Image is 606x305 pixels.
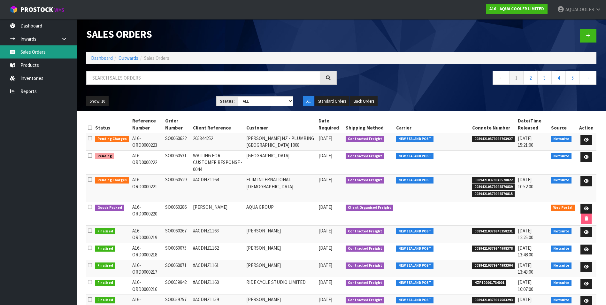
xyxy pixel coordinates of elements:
[164,243,191,260] td: SO0060075
[471,116,517,133] th: Connote Number
[164,225,191,243] td: SO0060267
[318,176,332,183] span: [DATE]
[131,116,164,133] th: Reference Number
[344,116,395,133] th: Shipping Method
[91,55,113,61] a: Dashboard
[551,262,571,269] span: Netsuite
[94,116,131,133] th: Status
[95,262,115,269] span: Finalised
[516,116,549,133] th: Date/Time Released
[551,280,571,286] span: Netsuite
[395,116,471,133] th: Carrier
[346,205,393,211] span: Client Organised Freight
[549,116,576,133] th: Source
[245,150,317,174] td: [GEOGRAPHIC_DATA]
[95,177,129,184] span: Pending Charges
[472,297,515,303] span: 00894210379942583293
[131,277,164,294] td: A16-ORD0000216
[509,71,524,85] a: 1
[318,152,332,159] span: [DATE]
[396,246,433,252] span: NEW ZEALAND POST
[317,116,344,133] th: Date Required
[131,225,164,243] td: A16-ORD0000219
[576,116,596,133] th: Action
[551,136,571,142] span: Netsuite
[489,6,544,12] strong: A16 - AQUA COOLER LIMITED
[54,7,64,13] small: WMS
[191,277,245,294] td: #ACDNZ1160
[350,96,378,106] button: Back Orders
[164,116,191,133] th: Order Number
[565,71,580,85] a: 5
[346,246,384,252] span: Contracted Freight
[346,297,384,303] span: Contracted Freight
[472,280,507,286] span: NZP100001734001
[346,177,384,184] span: Contracted Freight
[518,262,533,275] span: [DATE] 13:43:00
[245,225,317,243] td: [PERSON_NAME]
[523,71,538,85] a: 2
[245,202,317,225] td: AQUA GROUP
[318,228,332,234] span: [DATE]
[396,177,433,184] span: NEW ZEALAND POST
[346,153,384,160] span: Contracted Freight
[551,177,571,184] span: Netsuite
[191,175,245,202] td: #ACDNZ1164
[318,279,332,285] span: [DATE]
[245,175,317,202] td: ELIM INTERNATIONAL [DEMOGRAPHIC_DATA]
[191,260,245,277] td: #ACDNZ1161
[518,279,533,292] span: [DATE] 10:07:00
[518,245,533,258] span: [DATE] 13:48:00
[164,133,191,150] td: SO0060622
[346,136,384,142] span: Contracted Freight
[346,280,384,286] span: Contracted Freight
[472,228,515,235] span: 00894210379946358231
[131,175,164,202] td: A16-ORD0000221
[131,150,164,174] td: A16-ORD0000222
[396,136,433,142] span: NEW ZEALAND POST
[315,96,349,106] button: Standard Orders
[346,262,384,269] span: Contracted Freight
[551,297,571,303] span: Netsuite
[164,260,191,277] td: SO0060071
[119,55,138,61] a: Outwards
[95,205,124,211] span: Goods Packed
[318,204,332,210] span: [DATE]
[191,116,245,133] th: Client Reference
[551,228,571,235] span: Netsuite
[318,135,332,141] span: [DATE]
[245,133,317,150] td: [PERSON_NAME] NZ - PLUMBING [GEOGRAPHIC_DATA] 1008
[191,133,245,150] td: 205344252
[493,71,510,85] a: ←
[131,202,164,225] td: A16-ORD0000220
[95,297,115,303] span: Finalised
[245,243,317,260] td: [PERSON_NAME]
[86,29,337,40] h1: Sales Orders
[518,135,533,148] span: [DATE] 15:21:00
[518,228,533,240] span: [DATE] 12:25:00
[472,184,515,190] span: 00894210379948570839
[472,177,515,184] span: 00894210379948570822
[164,277,191,294] td: SO0059942
[95,280,115,286] span: Finalised
[472,191,515,197] span: 00894210379948570815
[318,262,332,268] span: [DATE]
[579,71,596,85] a: →
[86,71,320,85] input: Search sales orders
[245,116,317,133] th: Customer
[551,205,575,211] span: Web Portal
[346,228,384,235] span: Contracted Freight
[191,225,245,243] td: #ACDNZ1163
[20,5,53,14] span: ProStock
[131,243,164,260] td: A16-ORD0000218
[472,246,515,252] span: 00894210379944998378
[472,136,515,142] span: 00894210379948763927
[396,280,433,286] span: NEW ZEALAND POST
[396,228,433,235] span: NEW ZEALAND POST
[551,246,571,252] span: Netsuite
[537,71,552,85] a: 3
[164,175,191,202] td: SO0060529
[318,296,332,302] span: [DATE]
[95,153,114,160] span: Pending
[86,96,109,106] button: Show: 10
